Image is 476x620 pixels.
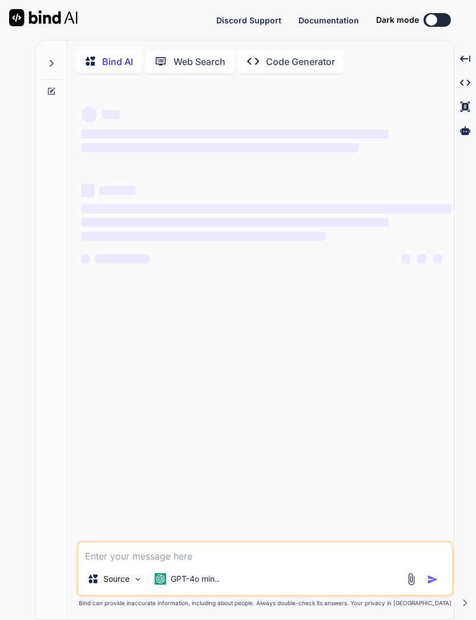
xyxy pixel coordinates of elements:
[266,55,335,68] p: Code Generator
[76,599,454,607] p: Bind can provide inaccurate information, including about people. Always double-check its answers....
[102,55,133,68] p: Bind AI
[405,573,418,586] img: attachment
[401,254,410,264] span: ‌
[174,55,225,68] p: Web Search
[298,15,359,25] span: Documentation
[376,14,419,26] span: Dark mode
[427,574,438,585] img: icon
[216,14,281,26] button: Discord Support
[298,14,359,26] button: Documentation
[155,573,166,585] img: GPT-4o mini
[103,573,130,585] p: Source
[95,254,150,264] span: ‌
[81,218,389,227] span: ‌
[81,129,389,139] span: ‌
[433,254,442,264] span: ‌
[81,143,359,152] span: ‌
[9,9,78,26] img: Bind AI
[81,232,325,241] span: ‌
[81,204,451,213] span: ‌
[171,573,219,585] p: GPT-4o min..
[417,254,426,264] span: ‌
[81,254,90,264] span: ‌
[102,110,120,119] span: ‌
[81,184,95,197] span: ‌
[133,574,143,584] img: Pick Models
[216,15,281,25] span: Discord Support
[81,107,97,123] span: ‌
[99,186,136,195] span: ‌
